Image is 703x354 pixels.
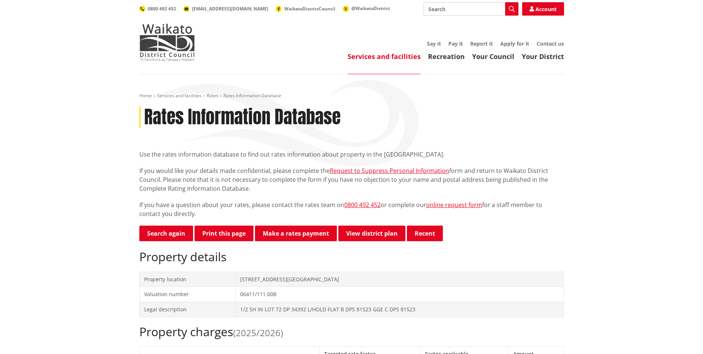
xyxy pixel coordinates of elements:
a: online request form [426,201,482,209]
a: 0800 492 452 [344,201,381,209]
span: WaikatoDistrictCouncil [284,6,335,12]
a: Report it [470,40,493,47]
span: @WaikatoDistrict [351,5,390,12]
a: [EMAIL_ADDRESS][DOMAIN_NAME] [183,6,268,12]
span: 0800 492 452 [148,6,176,12]
h1: Rates Information Database [144,106,341,128]
a: Home [139,92,152,99]
a: Your District [522,52,564,61]
nav: breadcrumb [139,93,564,99]
p: If you would like your details made confidential, please complete the form and return to Waikato ... [139,166,564,193]
a: View district plan [338,226,405,241]
a: Services and facilities [348,52,421,61]
a: Say it [427,40,441,47]
a: @WaikatoDistrict [343,5,390,12]
a: Search again [139,226,193,241]
td: Legal description [139,302,236,317]
h2: Property details [139,250,564,264]
a: Contact us [537,40,564,47]
td: Valuation number [139,287,236,302]
td: 06411/111.00B [236,287,564,302]
button: Print this page [195,226,253,241]
a: Rates [207,92,218,99]
a: Pay it [448,40,463,47]
a: Request to Suppress Personal Information [330,167,449,175]
h2: Property charges [139,325,564,339]
span: [EMAIL_ADDRESS][DOMAIN_NAME] [192,6,268,12]
a: WaikatoDistrictCouncil [276,6,335,12]
a: Recreation [428,52,465,61]
a: Account [522,2,564,16]
button: Recent [407,226,443,241]
input: Search input [424,2,518,16]
a: 0800 492 452 [139,6,176,12]
td: 1/2 SH IN LOT 72 DP 34392 L/HOLD FLAT B DPS 81523 GGE C DPS 81523 [236,302,564,317]
td: Property location [139,272,236,287]
a: Your Council [472,52,514,61]
td: [STREET_ADDRESS][GEOGRAPHIC_DATA] [236,272,564,287]
a: Apply for it [500,40,529,47]
a: Services and facilities [157,92,202,99]
span: Rates Information Database [223,92,281,99]
a: Make a rates payment [255,226,337,241]
span: (2025/2026) [233,327,283,339]
p: If you have a question about your rates, please contact the rates team on or complete our for a s... [139,200,564,218]
img: Waikato District Council - Te Kaunihera aa Takiwaa o Waikato [139,24,195,61]
p: Use the rates information database to find out rates information about property in the [GEOGRAPHI... [139,150,564,159]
